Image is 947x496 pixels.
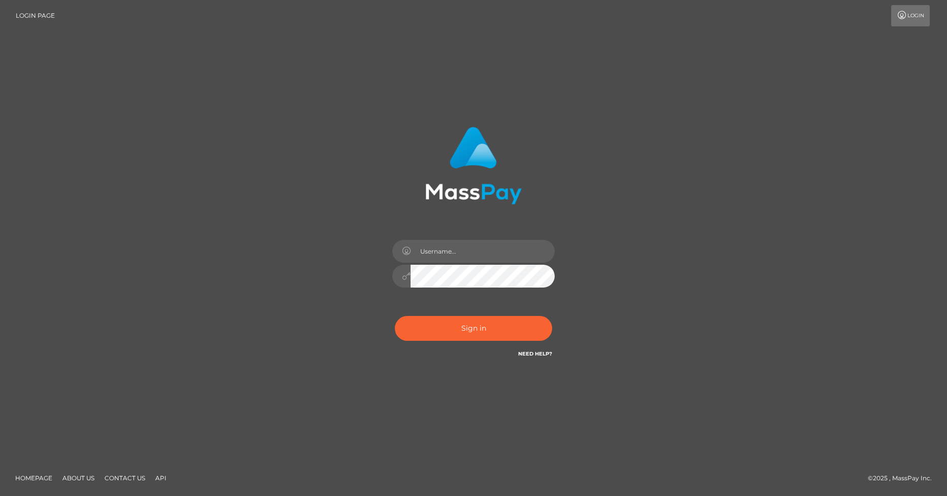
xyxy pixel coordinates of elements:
div: © 2025 , MassPay Inc. [868,473,939,484]
a: Need Help? [518,350,552,357]
img: MassPay Login [425,127,522,204]
a: Homepage [11,470,56,486]
a: Login Page [16,5,55,26]
input: Username... [411,240,555,263]
a: About Us [58,470,98,486]
a: Contact Us [100,470,149,486]
a: API [151,470,171,486]
button: Sign in [395,316,552,341]
a: Login [891,5,930,26]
